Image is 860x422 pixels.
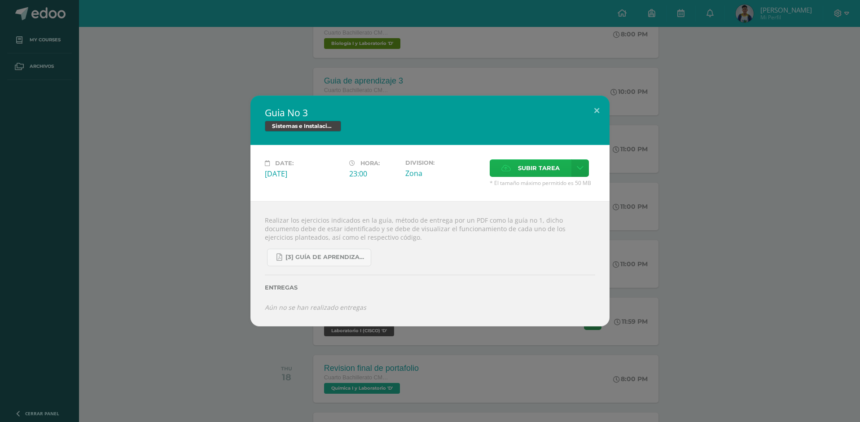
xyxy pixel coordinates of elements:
[490,179,595,187] span: * El tamaño máximo permitido es 50 MB
[360,160,380,167] span: Hora:
[285,254,366,261] span: [3] Guía de Aprendizaje - Sistemas e Instalación de Software.pdf
[265,106,595,119] h2: Guia No 3
[265,169,342,179] div: [DATE]
[349,169,398,179] div: 23:00
[584,96,610,126] button: Close (Esc)
[267,249,371,266] a: [3] Guía de Aprendizaje - Sistemas e Instalación de Software.pdf
[405,159,483,166] label: Division:
[265,121,341,132] span: Sistemas e Instalación de Software (Desarrollo de Software)
[265,303,366,312] i: Aún no se han realizado entregas
[265,284,595,291] label: Entregas
[518,160,560,176] span: Subir tarea
[250,201,610,326] div: Realizar los ejercicios indicados en la guía, método de entrega por un PDF como la guía no 1, dic...
[275,160,294,167] span: Date:
[405,168,483,178] div: Zona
